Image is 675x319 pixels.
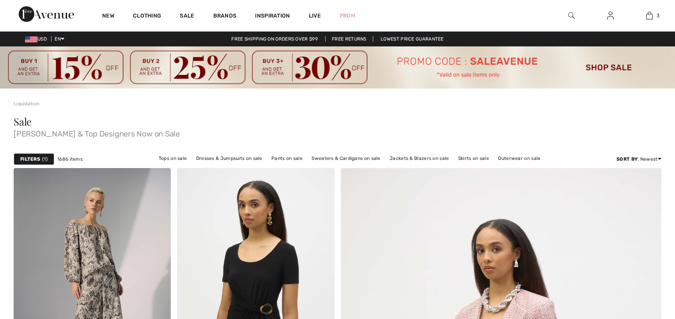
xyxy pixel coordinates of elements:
[340,12,355,20] a: Prom
[646,11,653,20] img: My Bag
[155,153,191,163] a: Tops on sale
[225,36,324,42] a: Free shipping on orders over $99
[20,156,40,163] strong: Filters
[14,115,32,128] span: Sale
[268,153,306,163] a: Pants on sale
[601,11,620,21] a: Sign In
[607,11,614,20] img: My Info
[308,153,384,163] a: Sweaters & Cardigans on sale
[25,36,37,43] img: US Dollar
[255,12,290,21] span: Inspiration
[14,101,39,106] a: Liquidation
[657,12,659,19] span: 3
[14,127,661,138] span: [PERSON_NAME] & Top Designers Now on Sale
[494,153,544,163] a: Outerwear on sale
[309,12,321,20] a: Live
[568,11,575,20] img: search the website
[386,153,453,163] a: Jackets & Blazers on sale
[180,12,194,21] a: Sale
[42,156,48,163] span: 1
[25,36,50,42] span: USD
[617,156,661,163] div: : Newest
[213,12,237,21] a: Brands
[325,36,373,42] a: Free Returns
[630,11,668,20] a: 3
[55,36,64,42] span: EN
[19,6,74,22] img: 1ère Avenue
[57,156,83,163] span: 1686 items
[454,153,493,163] a: Skirts on sale
[374,36,450,42] a: Lowest Price Guarantee
[192,153,266,163] a: Dresses & Jumpsuits on sale
[617,156,638,162] strong: Sort By
[102,12,114,21] a: New
[133,12,161,21] a: Clothing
